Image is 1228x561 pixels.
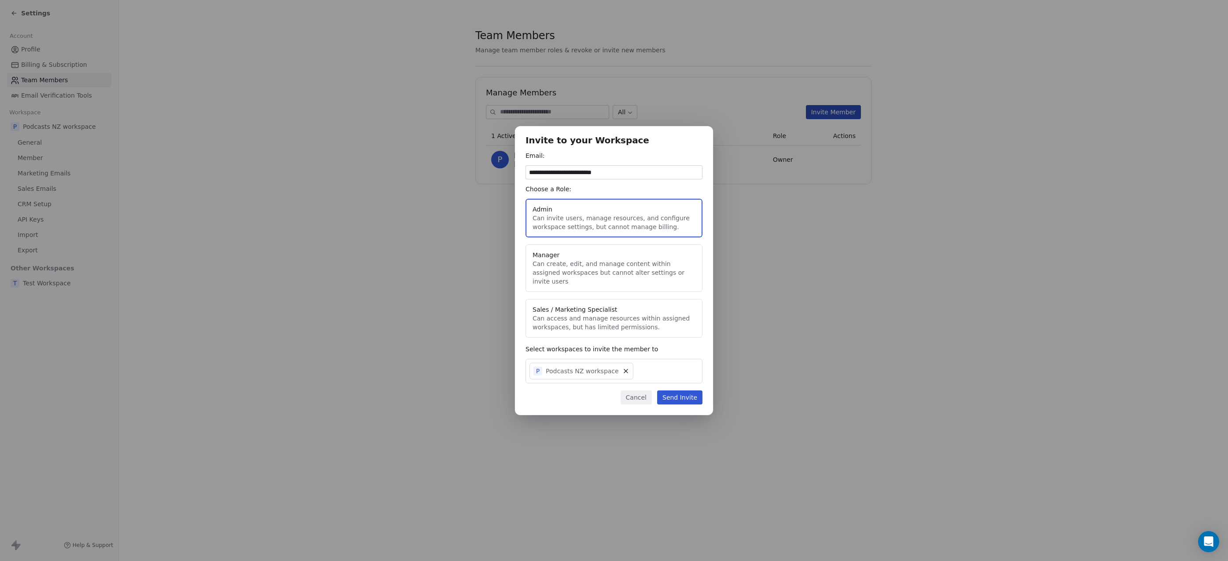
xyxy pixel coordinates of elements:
div: Choose a Role: [526,185,702,193]
button: Cancel [621,390,652,404]
div: Email: [526,151,702,160]
h1: Invite to your Workspace [526,137,702,146]
div: Select workspaces to invite the member to [526,345,702,353]
button: Send Invite [657,390,702,404]
span: P [533,367,542,375]
span: Podcasts NZ workspace [546,367,619,375]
